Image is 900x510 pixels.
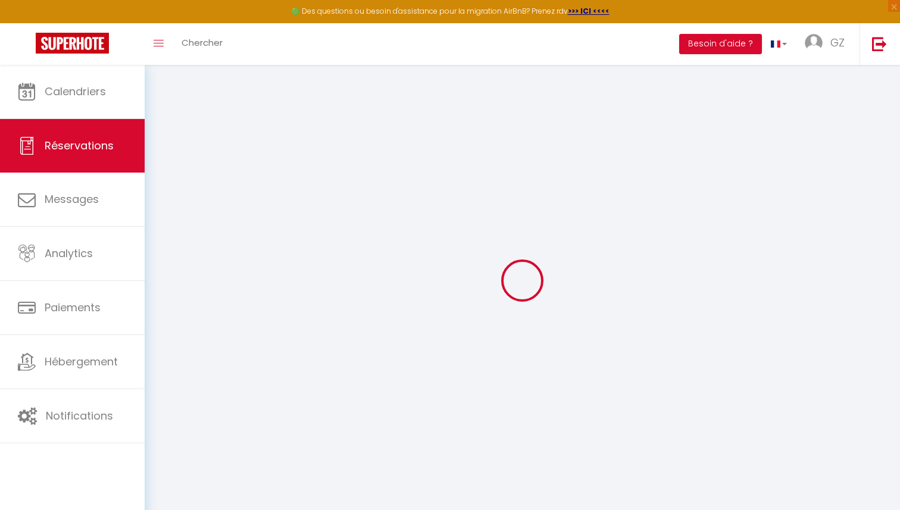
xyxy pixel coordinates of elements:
span: Messages [45,192,99,206]
a: Chercher [173,23,232,65]
span: Notifications [46,408,113,423]
img: ... [805,34,823,52]
img: Super Booking [36,33,109,54]
span: Hébergement [45,354,118,369]
span: Analytics [45,246,93,261]
span: Paiements [45,300,101,315]
span: GZ [830,35,845,50]
img: logout [872,36,887,51]
span: Réservations [45,138,114,153]
span: Calendriers [45,84,106,99]
a: >>> ICI <<<< [568,6,610,16]
button: Besoin d'aide ? [679,34,762,54]
a: ... GZ [796,23,860,65]
span: Chercher [182,36,223,49]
